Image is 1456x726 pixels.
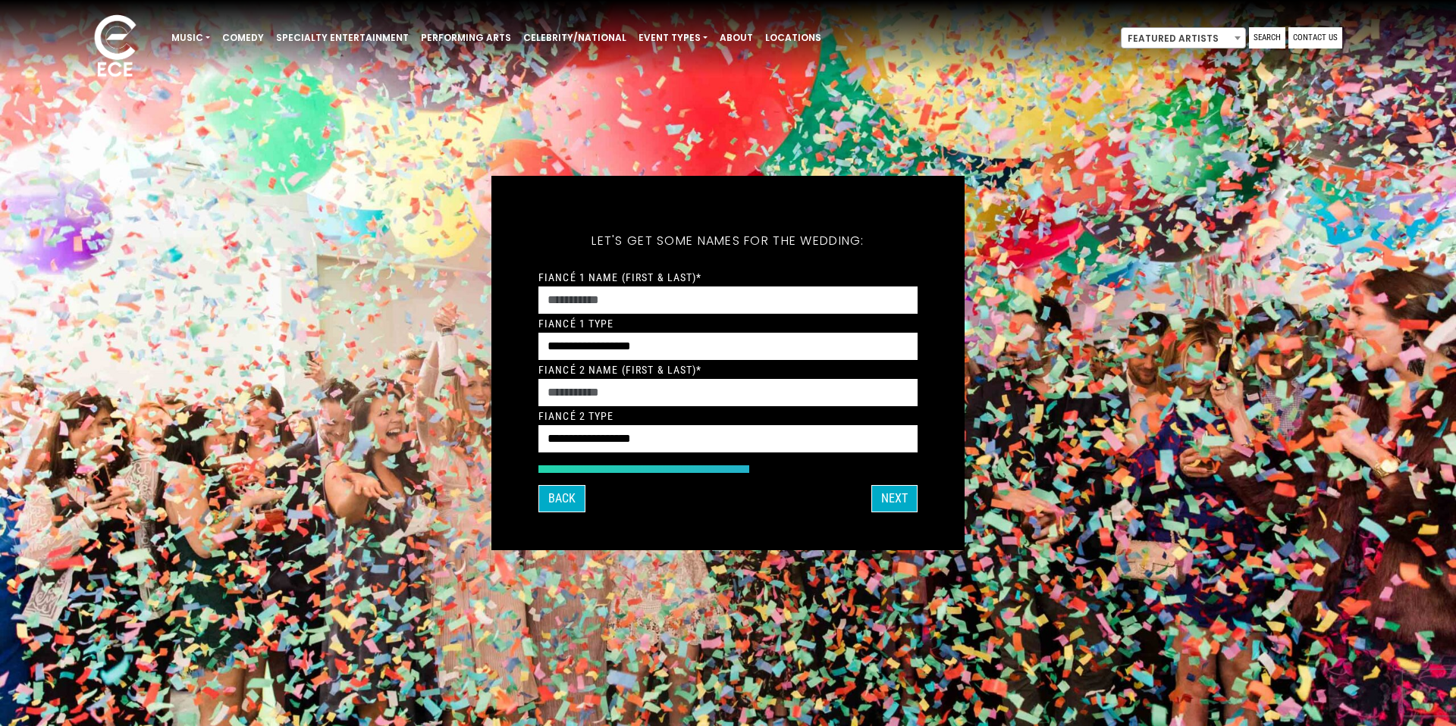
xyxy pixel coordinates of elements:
span: Featured Artists [1122,28,1245,49]
a: Celebrity/National [517,25,632,51]
h5: Let's get some names for the wedding: [538,214,918,268]
a: Music [165,25,216,51]
a: Performing Arts [415,25,517,51]
label: Fiancé 2 Name (First & Last)* [538,363,701,377]
label: Fiancé 1 Name (First & Last)* [538,271,701,284]
a: Event Types [632,25,714,51]
a: Contact Us [1288,27,1342,49]
a: Search [1249,27,1285,49]
label: Fiancé 1 Type [538,317,614,330]
a: Locations [759,25,827,51]
img: ece_new_logo_whitev2-1.png [77,11,153,84]
a: Specialty Entertainment [270,25,415,51]
a: Comedy [216,25,270,51]
label: Fiancé 2 Type [538,409,614,423]
a: About [714,25,759,51]
button: Next [871,485,918,512]
span: Featured Artists [1121,27,1246,49]
button: Back [538,485,585,512]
